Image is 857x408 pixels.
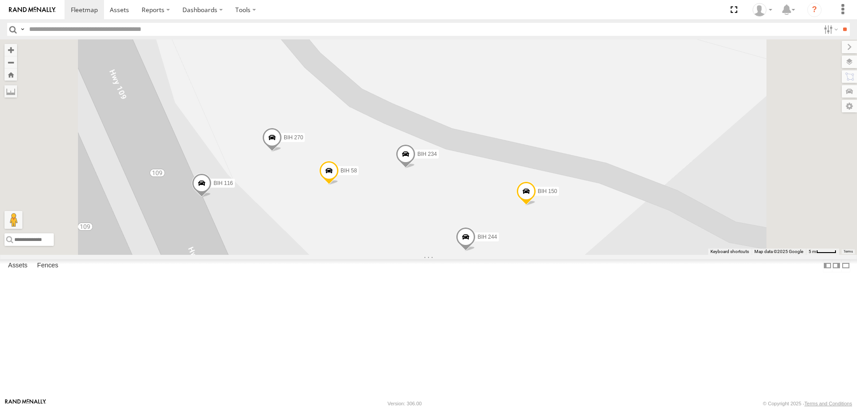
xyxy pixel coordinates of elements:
[5,399,46,408] a: Visit our Website
[33,260,63,272] label: Fences
[806,249,839,255] button: Map Scale: 5 m per 41 pixels
[844,249,853,253] a: Terms (opens in new tab)
[4,56,17,69] button: Zoom out
[213,180,233,186] span: BIH 116
[538,189,557,195] span: BIH 150
[417,151,437,158] span: BIH 234
[754,249,803,254] span: Map data ©2025 Google
[4,44,17,56] button: Zoom in
[823,259,832,272] label: Dock Summary Table to the Left
[4,69,17,81] button: Zoom Home
[820,23,840,36] label: Search Filter Options
[4,85,17,98] label: Measure
[842,100,857,112] label: Map Settings
[841,259,850,272] label: Hide Summary Table
[805,401,852,406] a: Terms and Conditions
[284,135,303,141] span: BIH 270
[19,23,26,36] label: Search Query
[9,7,56,13] img: rand-logo.svg
[341,167,357,174] span: BIH 58
[710,249,749,255] button: Keyboard shortcuts
[807,3,822,17] i: ?
[4,260,32,272] label: Assets
[832,259,841,272] label: Dock Summary Table to the Right
[809,249,816,254] span: 5 m
[388,401,422,406] div: Version: 306.00
[763,401,852,406] div: © Copyright 2025 -
[477,234,497,240] span: BIH 244
[749,3,775,17] div: Nele .
[4,211,22,229] button: Drag Pegman onto the map to open Street View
